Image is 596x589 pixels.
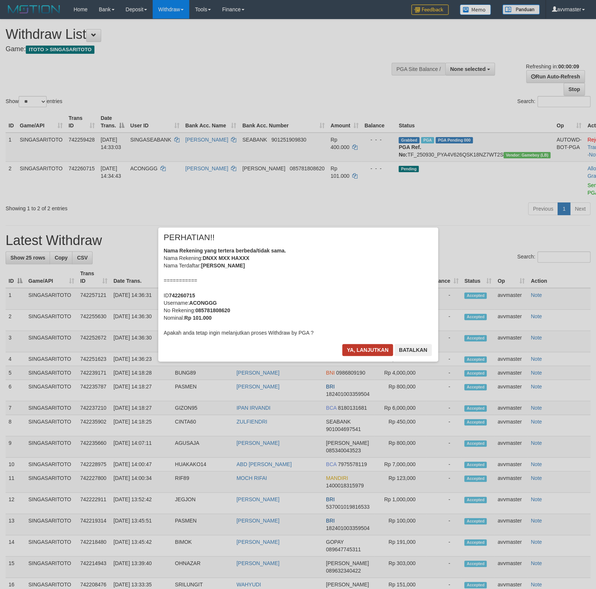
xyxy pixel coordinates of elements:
[203,255,249,261] b: DNXX MXX HAXXX
[169,292,195,298] b: 742260715
[195,307,230,313] b: 085781808620
[184,315,212,321] b: Rp 101.000
[164,248,286,254] b: Nama Rekening yang tertera berbeda/tidak sama.
[394,344,432,356] button: Batalkan
[164,247,433,337] div: Nama Rekening: Nama Terdaftar: =========== ID Username: No Rekening: Nominal: Apakah anda tetap i...
[201,263,245,269] b: [PERSON_NAME]
[164,234,215,241] span: PERHATIAN!!
[189,300,217,306] b: ACONGGG
[342,344,393,356] button: Ya, lanjutkan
